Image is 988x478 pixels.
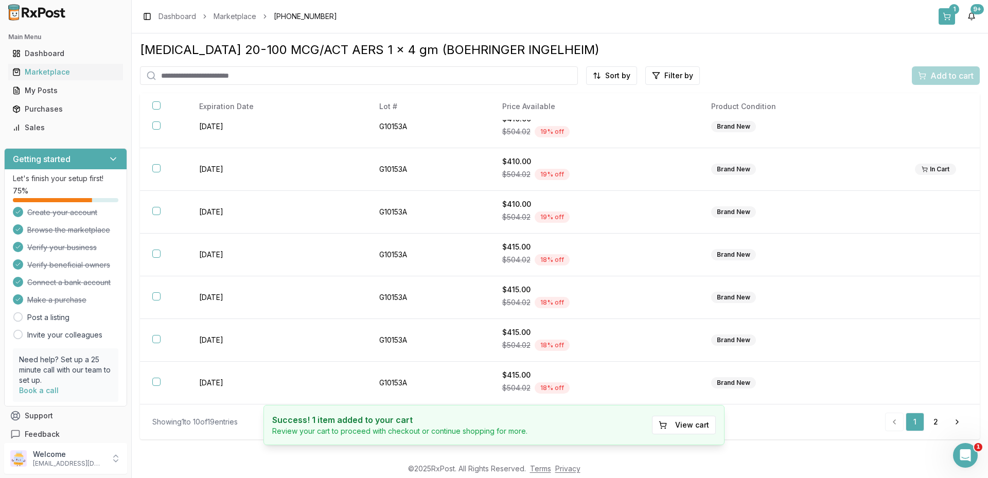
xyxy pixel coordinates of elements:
span: $504.02 [502,340,531,350]
a: Sales [8,118,123,137]
a: 1 [906,413,924,431]
div: $415.00 [502,370,687,380]
td: G10153A [367,276,490,319]
div: Marketplace [12,67,119,77]
a: Marketplace [214,11,256,22]
div: 18 % off [535,297,570,308]
div: 18 % off [535,382,570,394]
button: Marketplace [4,64,127,80]
a: Privacy [555,464,580,473]
button: Feedback [4,425,127,444]
a: Terms [530,464,551,473]
span: Feedback [25,429,60,439]
td: [DATE] [187,319,367,362]
span: $504.02 [502,212,531,222]
a: Purchases [8,100,123,118]
div: 19 % off [535,126,570,137]
span: Create your account [27,207,97,218]
nav: pagination [885,413,967,431]
td: G10153A [367,148,490,191]
div: Purchases [12,104,119,114]
td: G10153A [367,319,490,362]
iframe: Intercom live chat [953,443,978,468]
div: Brand New [711,334,756,346]
td: [DATE] [187,234,367,276]
span: $504.02 [502,169,531,180]
button: 1 [939,8,955,25]
div: 19 % off [535,169,570,180]
td: G10153A [367,105,490,148]
div: [MEDICAL_DATA] 20-100 MCG/ACT AERS 1 x 4 gm (BOEHRINGER INGELHEIM) [140,42,980,58]
h4: Success! 1 item added to your cart [272,414,527,426]
td: [DATE] [187,191,367,234]
div: Brand New [711,249,756,260]
span: $504.02 [502,127,531,137]
div: 9+ [971,4,984,14]
div: My Posts [12,85,119,96]
td: G10153A [367,234,490,276]
div: Brand New [711,121,756,132]
th: Lot # [367,93,490,120]
span: Sort by [605,70,630,81]
button: Purchases [4,101,127,117]
span: Filter by [664,70,693,81]
div: In Cart [915,164,956,175]
td: [DATE] [187,148,367,191]
div: Showing 1 to 10 of 19 entries [152,417,238,427]
td: [DATE] [187,105,367,148]
span: Connect a bank account [27,277,111,288]
a: Invite your colleagues [27,330,102,340]
a: Post a listing [27,312,69,323]
div: Brand New [711,292,756,303]
span: [PHONE_NUMBER] [274,11,337,22]
a: Dashboard [8,44,123,63]
span: Verify your business [27,242,97,253]
h3: Getting started [13,153,70,165]
span: 75 % [13,186,28,196]
div: 19 % off [535,211,570,223]
td: [DATE] [187,362,367,404]
div: $415.00 [502,327,687,338]
td: G10153A [367,191,490,234]
div: 1 [949,4,959,14]
div: Sales [12,122,119,133]
a: Book a call [19,386,59,395]
nav: breadcrumb [158,11,337,22]
th: Product Condition [699,93,903,120]
p: [EMAIL_ADDRESS][DOMAIN_NAME] [33,459,104,468]
a: Marketplace [8,63,123,81]
span: $504.02 [502,297,531,308]
h2: Main Menu [8,33,123,41]
a: Dashboard [158,11,196,22]
div: $415.00 [502,285,687,295]
div: 18 % off [535,254,570,265]
td: G10153A [367,362,490,404]
span: Make a purchase [27,295,86,305]
button: Sales [4,119,127,136]
div: $410.00 [502,156,687,167]
button: Support [4,406,127,425]
td: [DATE] [187,276,367,319]
th: Price Available [490,93,699,120]
p: Let's finish your setup first! [13,173,118,184]
p: Welcome [33,449,104,459]
button: Dashboard [4,45,127,62]
button: 9+ [963,8,980,25]
a: 2 [926,413,945,431]
img: User avatar [10,450,27,467]
div: 18 % off [535,340,570,351]
span: $504.02 [502,255,531,265]
button: Filter by [645,66,700,85]
img: RxPost Logo [4,4,70,21]
a: My Posts [8,81,123,100]
a: Go to next page [947,413,967,431]
div: $410.00 [502,199,687,209]
th: Expiration Date [187,93,367,120]
div: $415.00 [502,242,687,252]
p: Review your cart to proceed with checkout or continue shopping for more. [272,426,527,436]
span: 1 [974,443,982,451]
div: Brand New [711,377,756,388]
span: Verify beneficial owners [27,260,110,270]
div: Brand New [711,164,756,175]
